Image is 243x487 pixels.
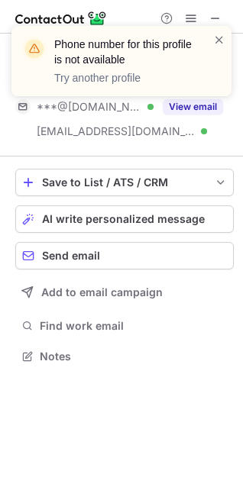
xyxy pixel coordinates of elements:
[15,169,234,196] button: save-profile-one-click
[22,37,47,61] img: warning
[54,37,195,67] header: Phone number for this profile is not available
[15,315,234,337] button: Find work email
[42,213,205,225] span: AI write personalized message
[15,242,234,269] button: Send email
[15,9,107,27] img: ContactOut v5.3.10
[40,350,228,363] span: Notes
[15,205,234,233] button: AI write personalized message
[42,176,207,189] div: Save to List / ATS / CRM
[42,250,100,262] span: Send email
[15,346,234,367] button: Notes
[15,279,234,306] button: Add to email campaign
[40,319,228,333] span: Find work email
[54,70,195,85] p: Try another profile
[37,124,196,138] span: [EMAIL_ADDRESS][DOMAIN_NAME]
[41,286,163,298] span: Add to email campaign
